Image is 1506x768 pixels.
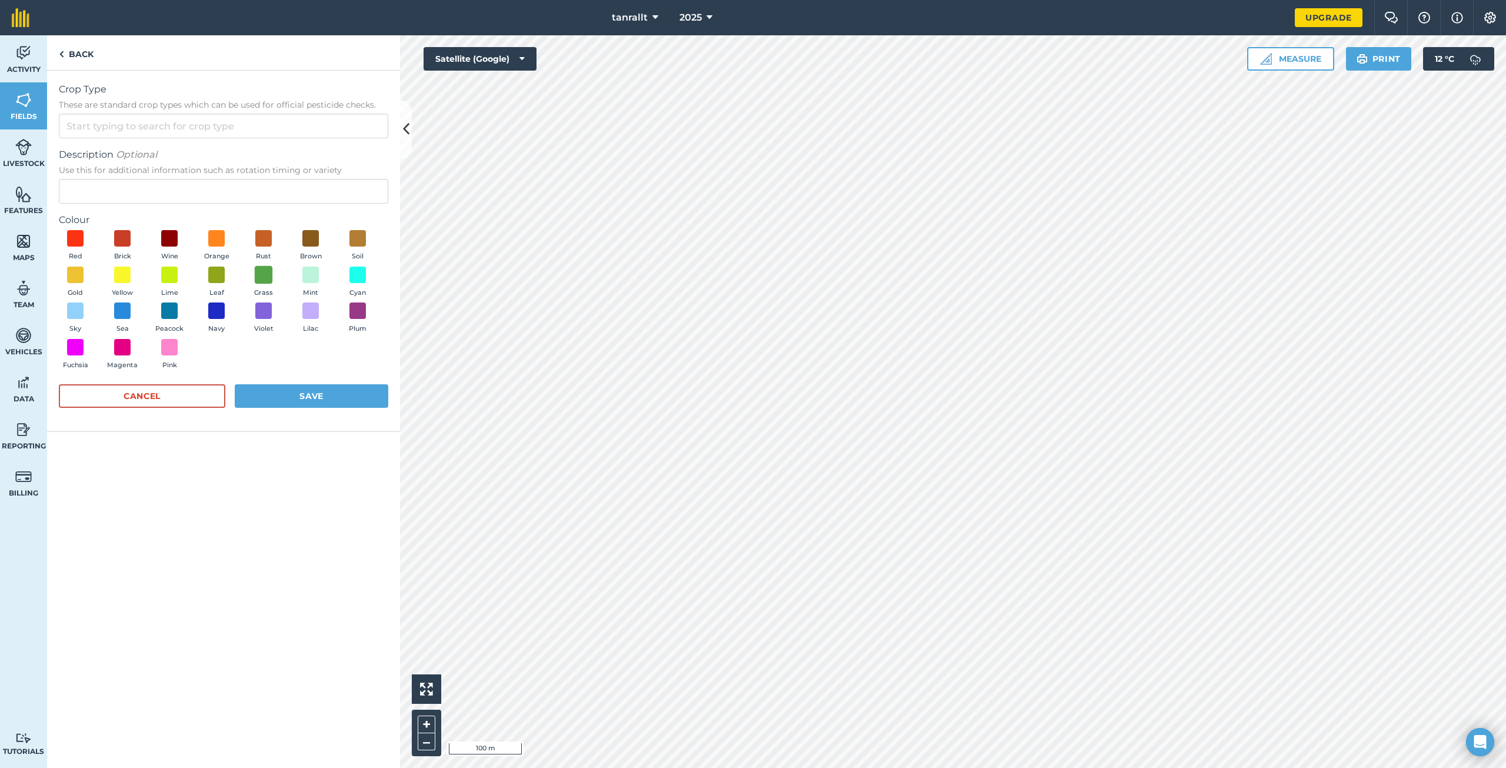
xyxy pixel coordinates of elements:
[59,47,64,61] img: svg+xml;base64,PHN2ZyB4bWxucz0iaHR0cDovL3d3dy53My5vcmcvMjAwMC9zdmciIHdpZHRoPSI5IiBoZWlnaHQ9IjI0Ii...
[303,288,318,298] span: Mint
[294,230,327,262] button: Brown
[59,148,388,162] span: Description
[153,302,186,334] button: Peacock
[59,302,92,334] button: Sky
[349,288,366,298] span: Cyan
[420,683,433,696] img: Four arrows, one pointing top left, one top right, one bottom right and the last bottom left
[59,230,92,262] button: Red
[1357,52,1368,66] img: svg+xml;base64,PHN2ZyB4bWxucz0iaHR0cDovL3d3dy53My5vcmcvMjAwMC9zdmciIHdpZHRoPSIxOSIgaGVpZ2h0PSIyNC...
[352,251,364,262] span: Soil
[116,149,157,160] em: Optional
[341,267,374,298] button: Cyan
[1466,728,1494,756] div: Open Intercom Messenger
[161,288,178,298] span: Lime
[1417,12,1431,24] img: A question mark icon
[679,11,702,25] span: 2025
[247,230,280,262] button: Rust
[254,324,274,334] span: Violet
[15,374,32,391] img: svg+xml;base64,PD94bWwgdmVyc2lvbj0iMS4wIiBlbmNvZGluZz0idXRmLTgiPz4KPCEtLSBHZW5lcmF0b3I6IEFkb2JlIE...
[106,302,139,334] button: Sea
[209,288,224,298] span: Leaf
[112,288,133,298] span: Yellow
[15,232,32,250] img: svg+xml;base64,PHN2ZyB4bWxucz0iaHR0cDovL3d3dy53My5vcmcvMjAwMC9zdmciIHdpZHRoPSI1NiIgaGVpZ2h0PSI2MC...
[612,11,648,25] span: tanrallt
[235,384,388,408] button: Save
[1295,8,1362,27] a: Upgrade
[15,91,32,109] img: svg+xml;base64,PHN2ZyB4bWxucz0iaHR0cDovL3d3dy53My5vcmcvMjAwMC9zdmciIHdpZHRoPSI1NiIgaGVpZ2h0PSI2MC...
[153,267,186,298] button: Lime
[106,267,139,298] button: Yellow
[15,421,32,438] img: svg+xml;base64,PD94bWwgdmVyc2lvbj0iMS4wIiBlbmNvZGluZz0idXRmLTgiPz4KPCEtLSBHZW5lcmF0b3I6IEFkb2JlIE...
[349,324,366,334] span: Plum
[303,324,318,334] span: Lilac
[69,251,82,262] span: Red
[68,288,83,298] span: Gold
[1247,47,1334,71] button: Measure
[1464,47,1487,71] img: svg+xml;base64,PD94bWwgdmVyc2lvbj0iMS4wIiBlbmNvZGluZz0idXRmLTgiPz4KPCEtLSBHZW5lcmF0b3I6IEFkb2JlIE...
[341,230,374,262] button: Soil
[1451,11,1463,25] img: svg+xml;base64,PHN2ZyB4bWxucz0iaHR0cDovL3d3dy53My5vcmcvMjAwMC9zdmciIHdpZHRoPSIxNyIgaGVpZ2h0PSIxNy...
[15,468,32,486] img: svg+xml;base64,PD94bWwgdmVyc2lvbj0iMS4wIiBlbmNvZGluZz0idXRmLTgiPz4KPCEtLSBHZW5lcmF0b3I6IEFkb2JlIE...
[294,302,327,334] button: Lilac
[1423,47,1494,71] button: 12 °C
[162,360,177,371] span: Pink
[15,185,32,203] img: svg+xml;base64,PHN2ZyB4bWxucz0iaHR0cDovL3d3dy53My5vcmcvMjAwMC9zdmciIHdpZHRoPSI1NiIgaGVpZ2h0PSI2MC...
[208,324,225,334] span: Navy
[1435,47,1454,71] span: 12 ° C
[153,339,186,371] button: Pink
[116,324,129,334] span: Sea
[418,716,435,733] button: +
[1346,47,1412,71] button: Print
[200,230,233,262] button: Orange
[294,267,327,298] button: Mint
[153,230,186,262] button: Wine
[106,339,139,371] button: Magenta
[59,164,388,176] span: Use this for additional information such as rotation timing or variety
[114,251,131,262] span: Brick
[200,267,233,298] button: Leaf
[15,44,32,62] img: svg+xml;base64,PD94bWwgdmVyc2lvbj0iMS4wIiBlbmNvZGluZz0idXRmLTgiPz4KPCEtLSBHZW5lcmF0b3I6IEFkb2JlIE...
[418,733,435,750] button: –
[15,138,32,156] img: svg+xml;base64,PD94bWwgdmVyc2lvbj0iMS4wIiBlbmNvZGluZz0idXRmLTgiPz4KPCEtLSBHZW5lcmF0b3I6IEFkb2JlIE...
[247,267,280,298] button: Grass
[1384,12,1398,24] img: Two speech bubbles overlapping with the left bubble in the forefront
[1483,12,1497,24] img: A cog icon
[69,324,81,334] span: Sky
[59,384,225,408] button: Cancel
[256,251,271,262] span: Rust
[247,302,280,334] button: Violet
[204,251,229,262] span: Orange
[59,114,388,138] input: Start typing to search for crop type
[59,213,388,227] label: Colour
[424,47,537,71] button: Satellite (Google)
[254,288,273,298] span: Grass
[59,339,92,371] button: Fuchsia
[59,82,388,97] span: Crop Type
[106,230,139,262] button: Brick
[47,35,105,70] a: Back
[63,360,88,371] span: Fuchsia
[12,8,29,27] img: fieldmargin Logo
[15,327,32,344] img: svg+xml;base64,PD94bWwgdmVyc2lvbj0iMS4wIiBlbmNvZGluZz0idXRmLTgiPz4KPCEtLSBHZW5lcmF0b3I6IEFkb2JlIE...
[200,302,233,334] button: Navy
[1260,53,1272,65] img: Ruler icon
[15,280,32,297] img: svg+xml;base64,PD94bWwgdmVyc2lvbj0iMS4wIiBlbmNvZGluZz0idXRmLTgiPz4KPCEtLSBHZW5lcmF0b3I6IEFkb2JlIE...
[107,360,138,371] span: Magenta
[15,733,32,744] img: svg+xml;base64,PD94bWwgdmVyc2lvbj0iMS4wIiBlbmNvZGluZz0idXRmLTgiPz4KPCEtLSBHZW5lcmF0b3I6IEFkb2JlIE...
[300,251,322,262] span: Brown
[59,99,388,111] span: These are standard crop types which can be used for official pesticide checks.
[59,267,92,298] button: Gold
[161,251,178,262] span: Wine
[155,324,184,334] span: Peacock
[341,302,374,334] button: Plum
